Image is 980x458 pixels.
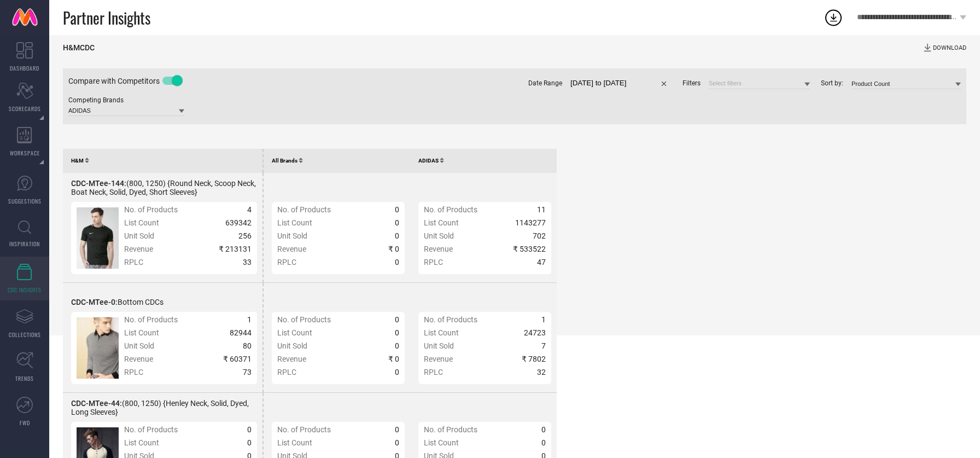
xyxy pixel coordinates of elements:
span: 7 [541,341,546,350]
span: Unit Sold [124,231,154,240]
span: Filters [682,79,701,87]
span: 1 [541,315,546,324]
span: CDC-MTee-144: [71,179,126,188]
span: 256 [238,231,252,240]
span: 1143277 [515,218,546,227]
span: List Count [277,438,312,447]
span: CDC-MTee-0: [71,298,118,306]
span: No. of Products [124,425,178,434]
span: 0 [395,328,399,337]
span: Revenue [424,245,453,253]
span: 0 [247,425,252,434]
span: 0 [395,258,399,266]
span: (800, 1250) {Round Neck, Scoop Neck, Boat Neck, Solid, Dyed, Short Sleeves} [71,179,257,196]
span: 0 [395,425,399,434]
span: List Count [424,438,459,447]
span: FWD [20,419,30,427]
span: 0 [395,315,399,324]
span: ₹ 60371 [223,355,252,363]
span: CDC INSIGHTS [8,286,42,294]
span: Revenue [277,245,306,253]
span: TRENDS [15,374,34,382]
span: Revenue [424,355,453,363]
span: ₹ 7802 [522,355,546,363]
span: DASHBOARD [10,64,39,72]
span: ₹ 0 [388,245,399,253]
span: 0 [395,438,399,447]
span: List Count [424,328,459,337]
span: SCORECARDS [9,105,41,113]
span: ₹ 0 [388,355,399,363]
span: 0 [395,341,399,350]
span: Unit Sold [424,231,454,240]
span: List Count [124,328,159,337]
span: 33 [243,258,252,266]
span: Competing Brands [68,96,184,104]
a: No. of Products0List Count0Unit Sold0Revenue₹ 0RPLC0 [272,297,410,384]
span: List Count [124,218,159,227]
span: Unit Sold [424,341,454,350]
span: 702 [533,231,546,240]
span: RPLC [424,258,443,266]
div: H&M CDC [63,43,95,52]
span: Date Range [528,79,562,87]
span: 24723 [524,328,546,337]
span: 0 [395,368,399,376]
span: List Count [277,218,312,227]
span: INSPIRATION [9,240,40,248]
span: RPLC [277,368,296,376]
span: WORKSPACE [10,149,40,157]
span: SUGGESTIONS [8,197,42,205]
span: 80 [243,341,252,350]
span: Compare with Competitors [68,77,160,85]
span: ADIDAS [418,158,445,164]
span: DOWNLOAD [933,44,966,51]
span: CDC-MTee-44: [71,399,122,408]
span: (800, 1250) {Henley Neck, Solid, Dyed, Long Sleeves} [71,399,257,416]
span: Unit Sold [124,341,154,350]
span: Revenue [277,355,306,363]
span: H&M [71,158,90,164]
span: ₹ 213131 [219,245,252,253]
a: CDC-MTee-144:(800, 1250) {Round Neck, Scoop Neck, Boat Neck, Solid, Dyed, Short Sleeves}No. of Pr... [71,187,257,274]
span: Unit Sold [277,231,307,240]
span: No. of Products [424,425,477,434]
span: No. of Products [277,205,331,214]
span: RPLC [124,368,143,376]
span: 11 [537,205,546,214]
a: No. of Products11List Count1143277Unit Sold702Revenue₹ 533522RPLC47 [418,187,557,274]
span: 0 [541,438,546,447]
span: Unit Sold [277,341,307,350]
span: 0 [541,425,546,434]
span: Sort by: [821,79,843,87]
span: List Count [277,328,312,337]
a: No. of Products1List Count24723Unit Sold7Revenue₹ 7802RPLC32 [418,297,557,384]
a: CDC-MTee-0:Bottom CDCsNo. of Products1List Count82944Unit Sold80Revenue₹ 60371RPLC73 [71,297,257,384]
span: No. of Products [124,205,178,214]
span: 0 [395,205,399,214]
span: COLLECTIONS [9,331,41,339]
span: 32 [537,368,546,376]
span: No. of Products [277,315,331,324]
span: List Count [124,438,159,447]
span: 0 [395,218,399,227]
input: select date range [570,77,672,90]
input: Select filters [709,78,810,89]
span: List Count [424,218,459,227]
span: No. of Products [124,315,178,324]
span: ₹ 533522 [513,245,546,253]
span: 4 [247,205,252,214]
span: No. of Products [277,425,331,434]
span: No. of Products [424,315,477,324]
span: 0 [247,438,252,447]
div: Open download list [824,8,843,27]
span: Bottom CDCs [71,298,257,306]
span: 1 [247,315,252,324]
a: No. of Products0List Count0Unit Sold0Revenue₹ 0RPLC0 [272,187,410,274]
span: RPLC [124,258,143,266]
span: Revenue [124,355,153,363]
span: 82944 [230,328,252,337]
span: Revenue [124,245,153,253]
span: Partner Insights [63,7,150,29]
span: 73 [243,368,252,376]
